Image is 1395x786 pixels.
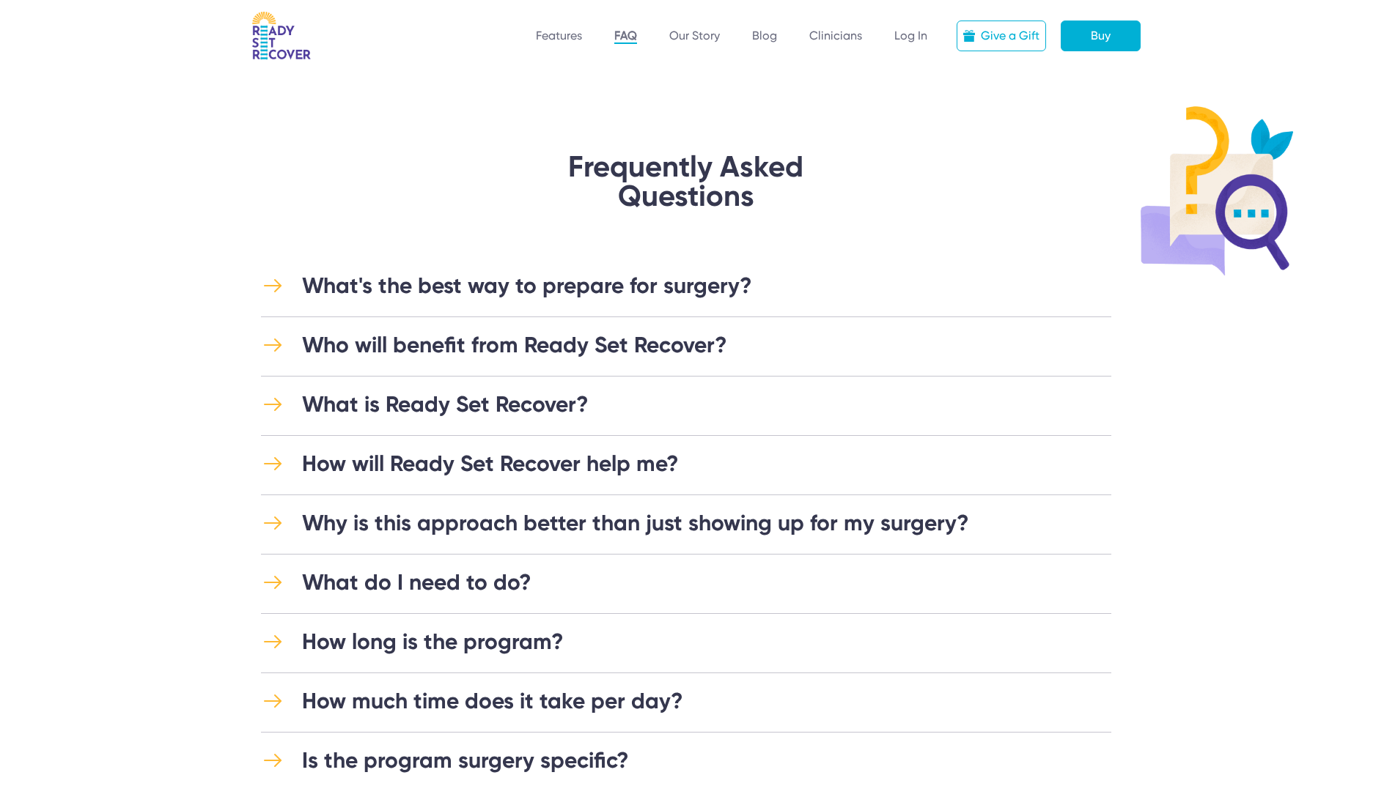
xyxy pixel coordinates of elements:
h1: Frequently Asked Questions [498,152,874,211]
div: What do I need to do? [302,569,531,596]
a: Clinicians [809,29,862,42]
a: FAQ [614,29,637,44]
a: Our Story [669,29,720,42]
div: How will Ready Set Recover help me? [302,451,679,477]
div: What is Ready Set Recover? [302,391,589,418]
a: Features [536,29,582,42]
div: Is the program surgery specific? [302,747,629,774]
div: Give a Gift [981,27,1039,45]
a: Buy [1061,21,1141,51]
div: Why is this approach better than just showing up for my surgery? [302,510,969,536]
div: Buy [1091,27,1111,45]
div: How much time does it take per day? [302,688,683,714]
a: Blog [752,29,777,42]
a: Log In [894,29,927,42]
img: Illustration 3 [1141,105,1293,281]
div: Who will benefit from Ready Set Recover? [302,332,727,358]
div: How long is the program? [302,629,564,655]
a: Give a Gift [957,21,1046,51]
img: RSR [252,12,311,60]
div: What's the best way to prepare for surgery? [302,272,752,299]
